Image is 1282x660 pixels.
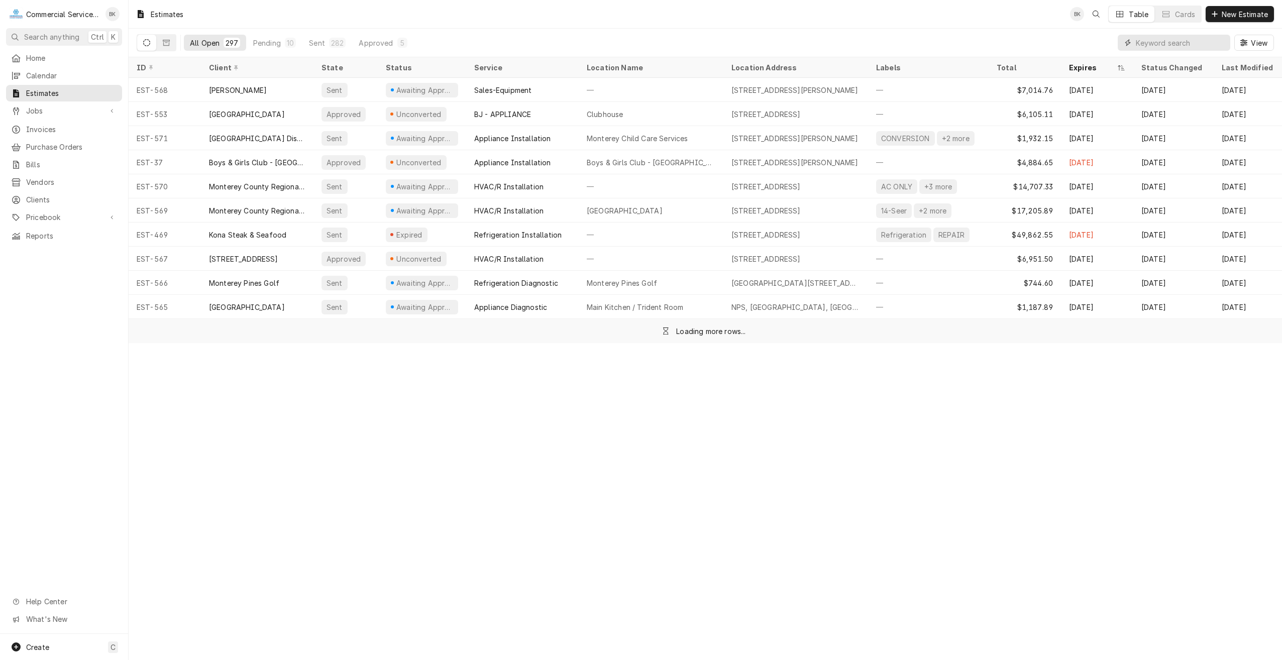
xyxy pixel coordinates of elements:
div: Total [997,62,1051,73]
div: Approved [326,254,362,264]
div: BK [1070,7,1084,21]
span: Vendors [26,177,117,187]
div: HVAC/R Installation [474,254,544,264]
div: NPS, [GEOGRAPHIC_DATA], [GEOGRAPHIC_DATA] [731,302,860,312]
div: Kona Steak & Seafood [209,230,286,240]
span: Search anything [24,32,79,42]
button: Open search [1088,6,1104,22]
a: Go to Jobs [6,102,122,119]
span: Reports [26,231,117,241]
div: HVAC/R Installation [474,181,544,192]
span: Calendar [26,70,117,81]
div: Service [474,62,569,73]
div: $49,862.55 [989,223,1061,247]
div: [PERSON_NAME] [209,85,267,95]
span: View [1249,38,1269,48]
div: Status Changed [1141,62,1206,73]
button: New Estimate [1206,6,1274,22]
div: [DATE] [1133,174,1214,198]
span: K [111,32,116,42]
div: Sent [326,85,344,95]
div: +2 more [941,133,971,144]
div: EST-469 [129,223,201,247]
div: EST-37 [129,150,201,174]
div: Client [209,62,303,73]
div: [DATE] [1133,271,1214,295]
div: [DATE] [1061,271,1133,295]
div: [DATE] [1133,247,1214,271]
div: AC ONLY [880,181,913,192]
div: CONVERSION [880,133,931,144]
div: $14,707.33 [989,174,1061,198]
div: — [868,150,989,174]
div: ID [137,62,191,73]
a: Go to Pricebook [6,209,122,226]
div: [STREET_ADDRESS] [209,254,278,264]
div: [GEOGRAPHIC_DATA] [587,205,663,216]
div: 282 [331,38,344,48]
span: What's New [26,614,116,624]
div: [STREET_ADDRESS][PERSON_NAME] [731,133,859,144]
div: [DATE] [1061,198,1133,223]
div: 297 [226,38,238,48]
div: Main Kitchen / Trident Room [587,302,683,312]
span: Jobs [26,105,102,116]
div: $17,205.89 [989,198,1061,223]
div: $1,187.89 [989,295,1061,319]
div: Expired [395,230,423,240]
div: [GEOGRAPHIC_DATA] [209,109,285,120]
div: Unconverted [395,109,443,120]
div: EST-567 [129,247,201,271]
div: 5 [399,38,405,48]
div: Awaiting Approval [395,85,454,95]
div: Labels [876,62,981,73]
div: HVAC/R Installation [474,205,544,216]
div: Refrigeration [880,230,927,240]
a: Vendors [6,174,122,190]
div: Awaiting Approval [395,205,454,216]
div: Awaiting Approval [395,133,454,144]
div: Awaiting Approval [395,181,454,192]
div: Refrigeration Diagnostic [474,278,558,288]
a: Purchase Orders [6,139,122,155]
div: Sent [309,38,325,48]
div: [DATE] [1133,102,1214,126]
span: Invoices [26,124,117,135]
div: Sent [326,230,344,240]
div: [STREET_ADDRESS] [731,230,801,240]
div: [DATE] [1061,174,1133,198]
div: [DATE] [1133,223,1214,247]
div: [GEOGRAPHIC_DATA] [209,302,285,312]
div: — [579,247,723,271]
div: $1,932.15 [989,126,1061,150]
div: [DATE] [1133,198,1214,223]
div: Monterey Pines Golf [209,278,279,288]
div: Brian Key's Avatar [1070,7,1084,21]
a: Calendar [6,67,122,84]
div: [DATE] [1061,150,1133,174]
span: Bills [26,159,117,170]
span: Home [26,53,117,63]
div: REPAIR [937,230,966,240]
div: Commercial Service Co. [26,9,100,20]
div: [STREET_ADDRESS] [731,109,801,120]
div: [STREET_ADDRESS][PERSON_NAME] [731,85,859,95]
span: Ctrl [91,32,104,42]
div: $6,951.50 [989,247,1061,271]
div: [DATE] [1061,295,1133,319]
div: [DATE] [1133,295,1214,319]
div: Appliance Installation [474,133,551,144]
div: Location Address [731,62,858,73]
div: Clubhouse [587,109,623,120]
div: $7,014.76 [989,78,1061,102]
div: — [868,295,989,319]
button: View [1234,35,1274,51]
div: — [579,223,723,247]
span: Clients [26,194,117,205]
div: Monterey County Regional Fire District [209,205,305,216]
a: Bills [6,156,122,173]
input: Keyword search [1136,35,1225,51]
div: C [9,7,23,21]
div: — [868,78,989,102]
span: New Estimate [1220,9,1270,20]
